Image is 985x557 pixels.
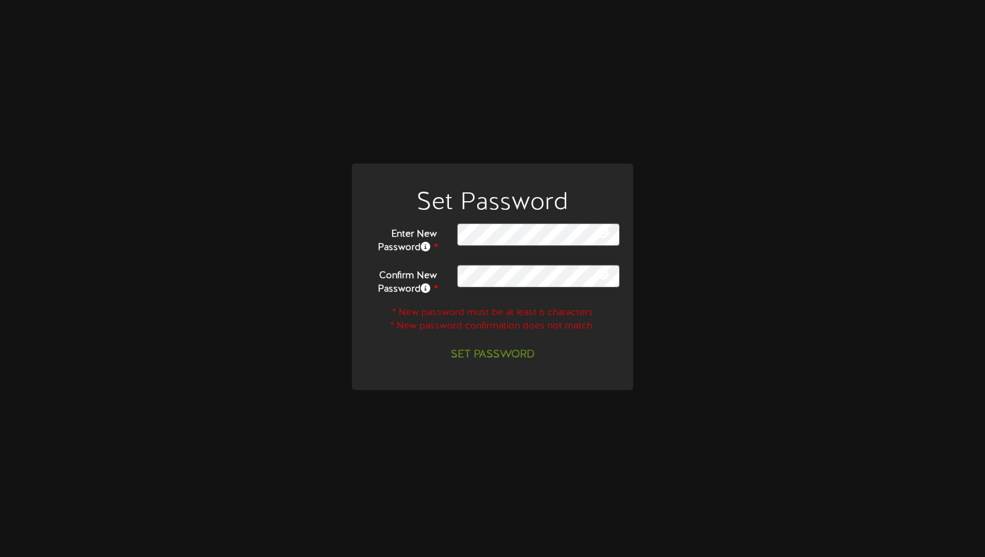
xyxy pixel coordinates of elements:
[355,190,630,217] h1: Set Password
[355,265,447,296] label: Confirm New Password
[390,321,595,331] span: * New password confirmation does not match.
[443,343,543,367] button: Set Password
[355,223,447,255] label: Enter New Password
[392,308,593,318] span: * New password must be at least 6 characters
